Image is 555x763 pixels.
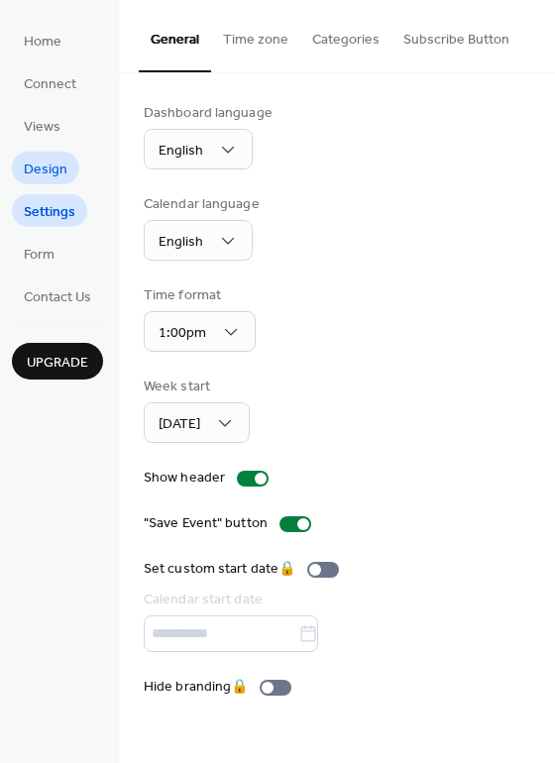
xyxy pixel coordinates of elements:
a: Contact Us [12,279,103,312]
button: Upgrade [12,343,103,380]
span: Contact Us [24,287,91,308]
div: Calendar language [144,194,260,215]
a: Views [12,109,72,142]
span: 1:00pm [159,320,206,347]
a: Form [12,237,66,270]
span: Upgrade [27,353,88,374]
a: Settings [12,194,87,227]
span: English [159,138,203,164]
div: Time format [144,285,252,306]
div: Week start [144,377,246,397]
span: Views [24,117,60,138]
div: Dashboard language [144,103,273,124]
a: Design [12,152,79,184]
span: Design [24,160,67,180]
a: Connect [12,66,88,99]
span: Connect [24,74,76,95]
div: Show header [144,468,225,489]
a: Home [12,24,73,56]
span: Home [24,32,61,53]
span: Settings [24,202,75,223]
span: Form [24,245,55,266]
div: "Save Event" button [144,513,268,534]
span: [DATE] [159,411,200,438]
span: English [159,229,203,256]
